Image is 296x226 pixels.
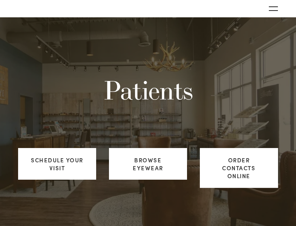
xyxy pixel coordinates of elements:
a: ORDER CONTACTS ONLINE [200,148,278,188]
a: Browse Eyewear [109,148,187,180]
a: Schedule your visit [18,148,96,180]
h1: Patients [41,75,255,105]
img: Rochester, MN | You and Eye | Family Eye Care [18,7,29,11]
button: Open navigation menu [266,3,281,14]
